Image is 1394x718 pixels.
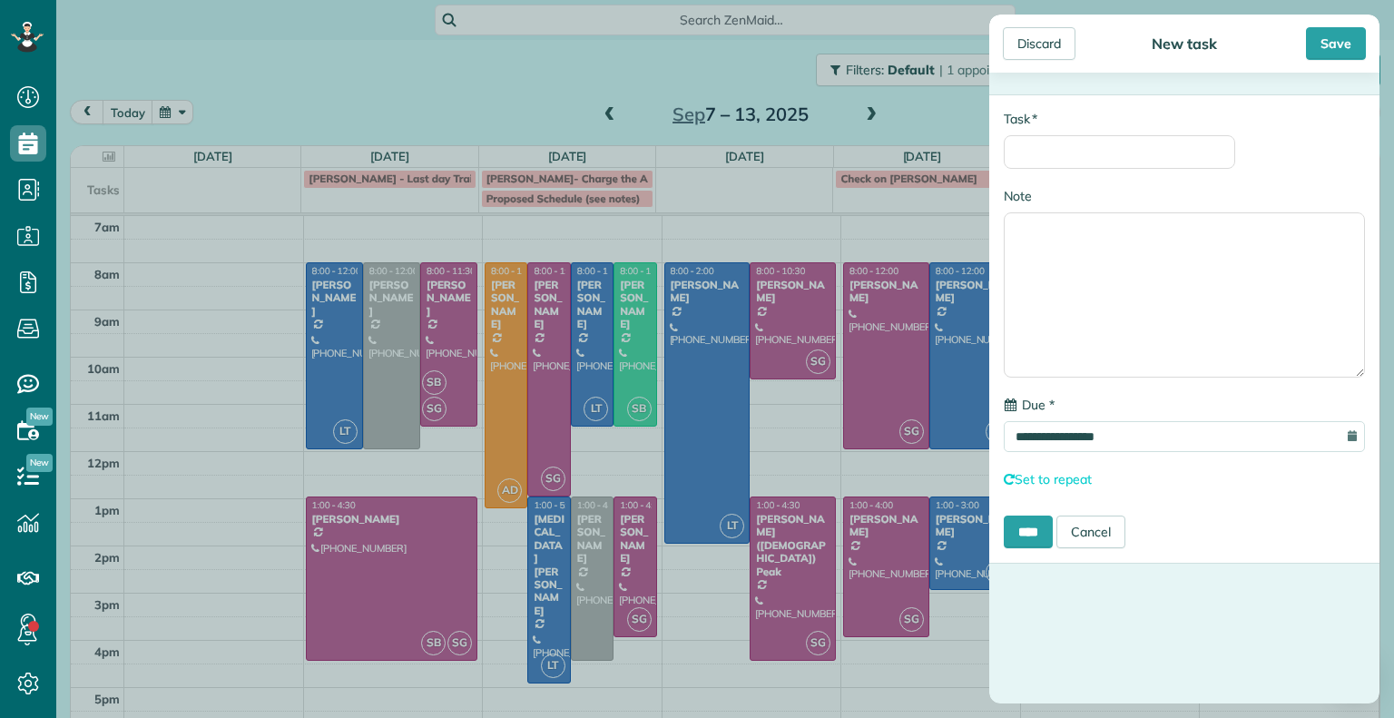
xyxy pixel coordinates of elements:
[1004,187,1032,205] label: Note
[1004,471,1091,487] a: Set to repeat
[1056,516,1125,548] a: Cancel
[26,454,53,472] span: New
[1004,396,1055,414] label: Due
[26,408,53,426] span: New
[1146,34,1222,53] div: New task
[1003,27,1075,60] div: Discard
[1306,27,1366,60] div: Save
[1004,110,1037,128] label: Task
